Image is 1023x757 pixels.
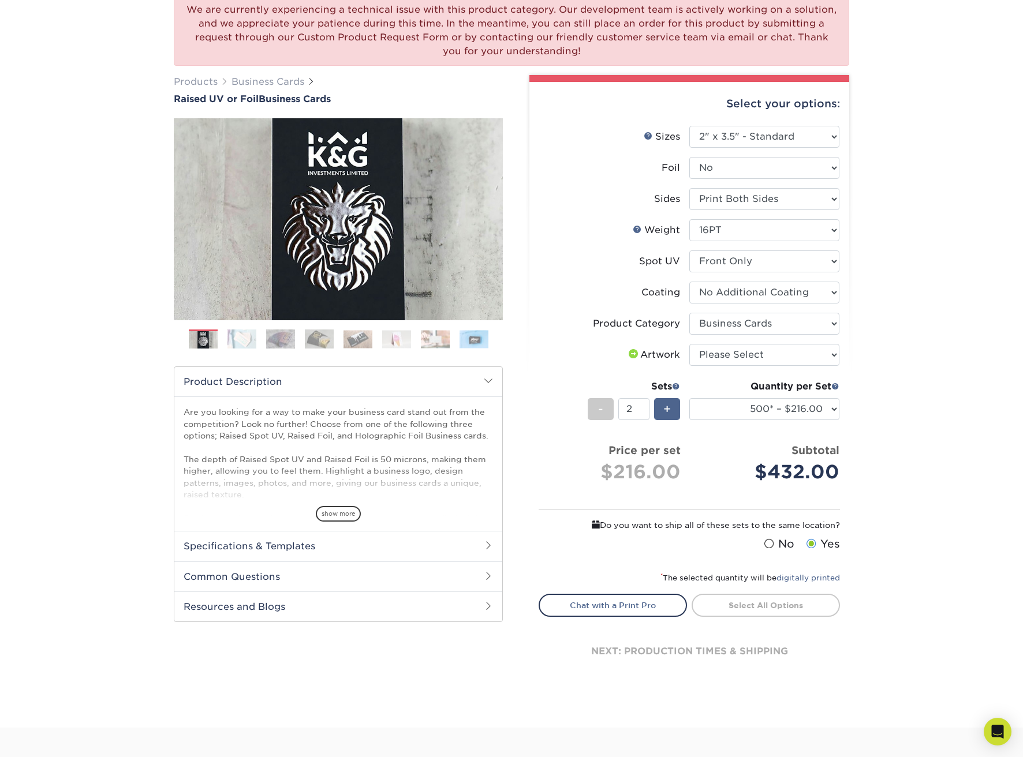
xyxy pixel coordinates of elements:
[663,400,671,418] span: +
[305,329,334,349] img: Business Cards 04
[654,192,680,206] div: Sides
[184,406,493,629] p: Are you looking for a way to make your business card stand out from the competition? Look no furt...
[174,93,259,104] span: Raised UV or Foil
[761,536,794,552] label: No
[548,458,681,486] div: $216.00
[539,82,840,126] div: Select your options:
[598,400,603,418] span: -
[344,330,372,348] img: Business Cards 05
[539,594,687,617] a: Chat with a Print Pro
[174,367,502,396] h2: Product Description
[460,330,488,348] img: Business Cards 08
[539,519,840,531] div: Do you want to ship all of these sets to the same location?
[692,594,840,617] a: Select All Options
[382,330,411,348] img: Business Cards 06
[174,93,503,104] a: Raised UV or FoilBusiness Cards
[633,223,680,237] div: Weight
[174,531,502,561] h2: Specifications & Templates
[698,458,839,486] div: $432.00
[174,55,503,384] img: Raised UV or Foil 01
[174,93,503,104] h1: Business Cards
[316,506,361,522] span: show more
[639,254,680,268] div: Spot UV
[660,574,840,582] small: The selected quantity will be
[3,722,98,753] iframe: Google Customer Reviews
[174,591,502,621] h2: Resources and Blogs
[791,444,839,456] strong: Subtotal
[641,286,680,299] div: Coating
[588,380,680,394] div: Sets
[984,718,1011,745] div: Open Intercom Messenger
[608,444,681,456] strong: Price per set
[227,329,256,349] img: Business Cards 02
[626,348,680,362] div: Artwork
[266,329,295,349] img: Business Cards 03
[232,76,304,87] a: Business Cards
[644,130,680,144] div: Sizes
[421,330,450,348] img: Business Cards 07
[804,536,840,552] label: Yes
[689,380,839,394] div: Quantity per Set
[662,161,680,175] div: Foil
[539,617,840,686] div: next: production times & shipping
[593,317,680,331] div: Product Category
[174,76,218,87] a: Products
[174,561,502,591] h2: Common Questions
[189,325,218,354] img: Business Cards 01
[776,574,840,582] a: digitally printed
